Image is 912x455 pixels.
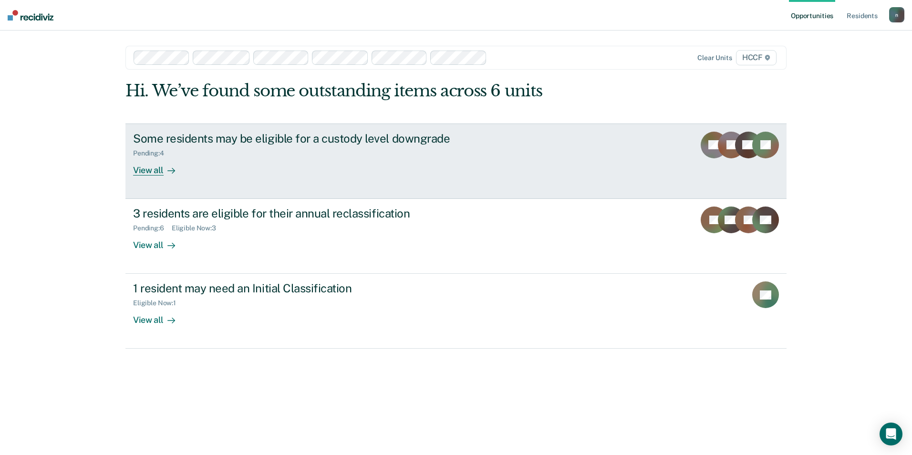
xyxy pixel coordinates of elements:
div: Some residents may be eligible for a custody level downgrade [133,132,468,145]
a: 3 residents are eligible for their annual reclassificationPending:6Eligible Now:3View all [125,199,787,274]
div: Eligible Now : 1 [133,299,184,307]
div: Pending : 4 [133,149,172,157]
div: 3 residents are eligible for their annual reclassification [133,207,468,220]
button: n [889,7,904,22]
div: 1 resident may need an Initial Classification [133,281,468,295]
div: Clear units [697,54,732,62]
div: Hi. We’ve found some outstanding items across 6 units [125,81,654,101]
div: Open Intercom Messenger [880,423,902,445]
img: Recidiviz [8,10,53,21]
div: View all [133,157,187,176]
div: Eligible Now : 3 [172,224,224,232]
div: Pending : 6 [133,224,172,232]
a: 1 resident may need an Initial ClassificationEligible Now:1View all [125,274,787,349]
span: HCCF [736,50,777,65]
a: Some residents may be eligible for a custody level downgradePending:4View all [125,124,787,199]
div: View all [133,307,187,326]
div: View all [133,232,187,251]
